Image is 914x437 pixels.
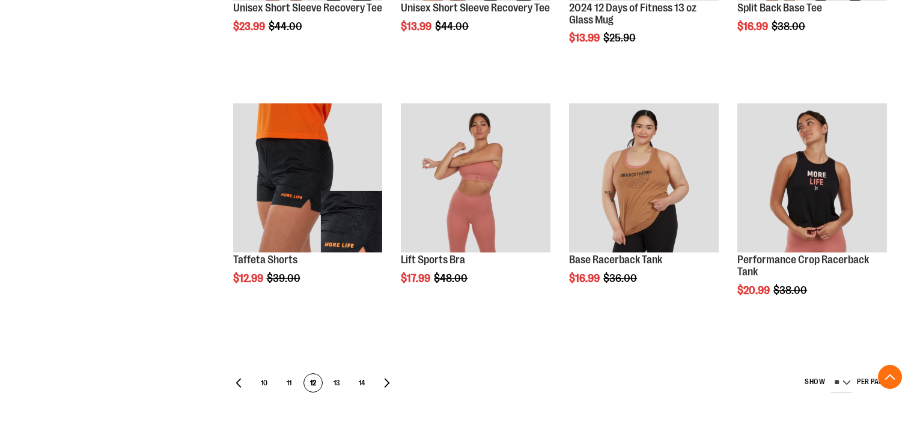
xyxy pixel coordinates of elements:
span: 10 [255,374,273,393]
span: $13.99 [401,20,433,32]
a: Unisex Short Sleeve Recovery Tee [233,2,382,14]
a: Taffeta Shorts [233,254,297,266]
span: $48.00 [434,272,469,284]
span: $44.00 [435,20,471,32]
a: Split Back Base Tee [737,2,822,14]
span: $25.90 [603,32,638,44]
a: Performance Crop Racerback Tank [737,254,869,278]
select: Show per page [831,373,852,393]
img: Product image for Lift Sports Bra [401,103,550,253]
a: Product image for Lift Sports Bra [401,103,550,255]
span: 14 [353,374,371,393]
img: Product image for Base Racerback Tank [569,103,719,253]
a: 14 [352,373,371,393]
span: Show [805,377,825,386]
a: Unisex Short Sleeve Recovery Tee [401,2,550,14]
a: Product image for Base Racerback Tank [569,103,719,255]
a: 10 [254,373,273,393]
div: product [731,97,893,327]
a: Product image for Camo Tafetta Shorts [233,103,383,255]
a: Product image for Performance Crop Racerback Tank [737,103,887,255]
span: $39.00 [267,272,302,284]
span: $20.99 [737,284,772,296]
span: 11 [280,374,298,393]
a: Lift Sports Bra [401,254,465,266]
a: Base Racerback Tank [569,254,662,266]
span: $12.99 [233,272,265,284]
button: Back To Top [878,365,902,389]
span: $38.00 [773,284,809,296]
span: 13 [328,374,346,393]
a: 13 [327,373,346,393]
img: Product image for Camo Tafetta Shorts [233,103,383,253]
div: product [395,97,556,316]
a: 11 [279,373,299,393]
span: $23.99 [233,20,267,32]
span: $16.99 [737,20,770,32]
span: per page [857,377,887,386]
span: $36.00 [603,272,639,284]
span: $44.00 [269,20,304,32]
span: $16.99 [569,272,602,284]
div: product [227,97,389,316]
span: $13.99 [569,32,602,44]
img: Product image for Performance Crop Racerback Tank [737,103,887,253]
span: $17.99 [401,272,432,284]
div: product [563,97,725,316]
span: 12 [304,374,322,393]
span: $38.00 [772,20,807,32]
a: 2024 12 Days of Fitness 13 oz Glass Mug [569,2,696,26]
